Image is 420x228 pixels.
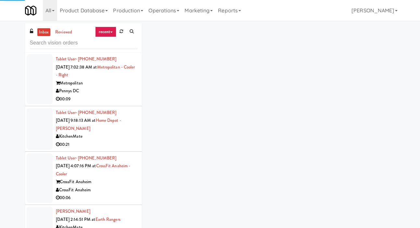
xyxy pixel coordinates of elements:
a: [PERSON_NAME] [56,208,90,214]
a: CrossFit Anaheim - Cooler [56,163,131,177]
a: Home Depot - [PERSON_NAME] [56,117,121,132]
a: recent [95,27,117,37]
div: 00:21 [56,141,137,149]
a: Tablet User· [PHONE_NUMBER] [56,155,117,161]
li: Tablet User· [PHONE_NUMBER][DATE] 7:02:38 AM atMetropolitan - Cooler - RightMetropolitanPennys DC... [25,53,142,106]
div: CrossFit Anaheim [56,186,137,194]
span: · [PHONE_NUMBER] [76,155,117,161]
a: reviewed [54,28,74,36]
div: 00:06 [56,194,137,202]
div: 00:09 [56,95,137,103]
a: inbox [37,28,51,36]
div: KitchenMate [56,133,137,141]
img: Micromart [25,5,36,16]
span: · [PHONE_NUMBER] [76,56,117,62]
div: CrossFit Anaheim [56,178,137,186]
li: Tablet User· [PHONE_NUMBER][DATE] 9:18:13 AM atHome Depot - [PERSON_NAME]KitchenMate00:21 [25,106,142,152]
a: Tablet User· [PHONE_NUMBER] [56,109,117,116]
a: Earth Rangers [95,216,121,222]
input: Search vision orders [30,37,137,49]
span: · [PHONE_NUMBER] [76,109,117,116]
div: Pennys DC [56,87,137,95]
span: [DATE] 9:18:13 AM at [56,117,96,123]
span: [DATE] 4:07:16 PM at [56,163,96,169]
li: Tablet User· [PHONE_NUMBER][DATE] 4:07:16 PM atCrossFit Anaheim - CoolerCrossFit AnaheimCrossFit ... [25,152,142,205]
span: [DATE] 2:14:51 PM at [56,216,95,222]
a: Metropolitan - Cooler - Right [56,64,135,78]
div: Metropolitan [56,79,137,87]
a: Tablet User· [PHONE_NUMBER] [56,56,117,62]
span: [DATE] 7:02:38 AM at [56,64,97,70]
